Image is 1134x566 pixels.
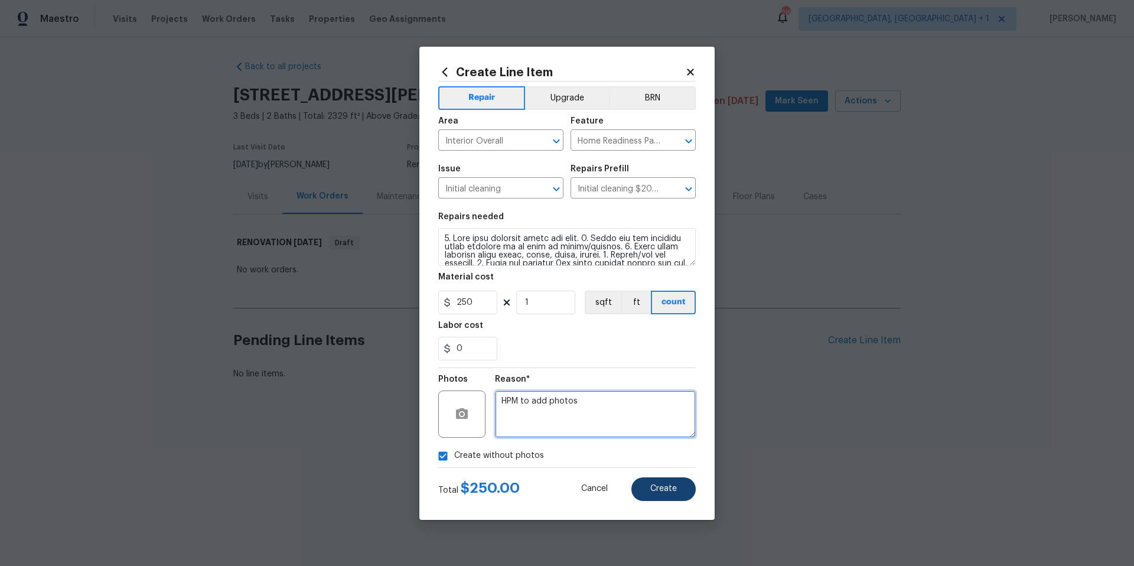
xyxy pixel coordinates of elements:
[571,117,604,125] h5: Feature
[651,291,696,314] button: count
[525,86,610,110] button: Upgrade
[548,133,565,149] button: Open
[438,228,696,266] textarea: 5. Lore ipsu dolorsit ametc adi elit. 0. Seddo eiu tem incididu utlab etdolore ma al enim ad mini...
[585,291,621,314] button: sqft
[680,133,697,149] button: Open
[438,273,494,281] h5: Material cost
[571,165,629,173] h5: Repairs Prefill
[438,117,458,125] h5: Area
[609,86,696,110] button: BRN
[548,181,565,197] button: Open
[621,291,651,314] button: ft
[495,391,696,438] textarea: HPM to add photos
[581,484,608,493] span: Cancel
[680,181,697,197] button: Open
[438,86,525,110] button: Repair
[438,321,483,330] h5: Labor cost
[438,375,468,383] h5: Photos
[562,477,627,501] button: Cancel
[454,450,544,462] span: Create without photos
[631,477,696,501] button: Create
[438,165,461,173] h5: Issue
[495,375,530,383] h5: Reason*
[438,482,520,496] div: Total
[650,484,677,493] span: Create
[438,66,685,79] h2: Create Line Item
[461,481,520,495] span: $ 250.00
[438,213,504,221] h5: Repairs needed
